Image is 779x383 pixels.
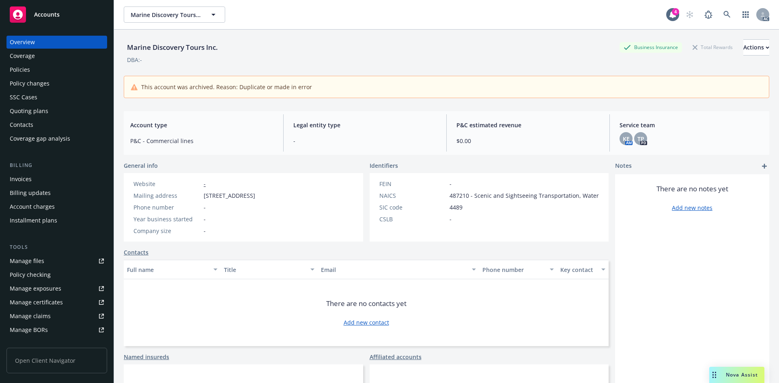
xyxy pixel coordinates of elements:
a: Billing updates [6,186,107,199]
span: 4489 [450,203,463,212]
div: Total Rewards [689,42,737,52]
div: Billing [6,161,107,169]
button: Nova Assist [709,367,764,383]
a: SSC Cases [6,91,107,104]
div: SIC code [379,203,446,212]
a: Policies [6,63,107,76]
button: Full name [124,260,221,279]
div: Billing updates [10,186,51,199]
a: Coverage [6,49,107,62]
a: Policy checking [6,268,107,281]
span: Open Client Navigator [6,348,107,373]
div: Account charges [10,200,55,213]
span: $0.00 [456,137,600,145]
span: - [204,203,206,212]
div: DBA: - [127,56,142,64]
span: TP [637,135,644,143]
span: - [450,180,452,188]
div: NAICS [379,191,446,200]
span: Notes [615,161,632,171]
span: - [450,215,452,223]
div: Actions [743,40,769,55]
span: Account type [130,121,273,129]
a: Add new notes [672,203,712,212]
div: Contacts [10,118,33,131]
div: Marine Discovery Tours Inc. [124,42,221,53]
div: Policies [10,63,30,76]
div: Coverage [10,49,35,62]
a: Report a Bug [700,6,717,23]
div: Quoting plans [10,105,48,118]
div: Business Insurance [620,42,682,52]
span: Nova Assist [726,371,758,378]
div: Tools [6,243,107,251]
span: - [293,137,437,145]
div: Full name [127,265,209,274]
span: - [204,227,206,235]
a: Start snowing [682,6,698,23]
div: Phone number [133,203,200,212]
a: Add new contact [344,318,389,327]
div: Summary of insurance [10,337,71,350]
span: - [204,215,206,223]
div: Manage BORs [10,323,48,336]
div: Key contact [560,265,596,274]
span: [STREET_ADDRESS] [204,191,255,200]
a: Manage exposures [6,282,107,295]
div: Manage files [10,255,44,267]
a: Overview [6,36,107,49]
a: Summary of insurance [6,337,107,350]
a: Account charges [6,200,107,213]
div: SSC Cases [10,91,37,104]
a: Named insureds [124,353,169,361]
span: General info [124,161,158,170]
div: CSLB [379,215,446,223]
div: 4 [672,6,679,14]
div: Policy checking [10,268,51,281]
a: Manage BORs [6,323,107,336]
span: Accounts [34,11,60,18]
span: This account was archived. Reason: Duplicate or made in error [141,83,312,91]
div: FEIN [379,180,446,188]
div: Website [133,180,200,188]
a: add [760,161,769,171]
div: Year business started [133,215,200,223]
a: Accounts [6,3,107,26]
a: Search [719,6,735,23]
a: Contacts [6,118,107,131]
a: Installment plans [6,214,107,227]
a: Contacts [124,248,148,257]
span: Identifiers [370,161,398,170]
a: Invoices [6,173,107,186]
span: Service team [620,121,763,129]
span: 487210 - Scenic and Sightseeing Transportation, Water [450,191,599,200]
a: - [204,180,206,188]
div: Policy changes [10,77,49,90]
div: Coverage gap analysis [10,132,70,145]
div: Mailing address [133,191,200,200]
div: Installment plans [10,214,57,227]
div: Title [224,265,306,274]
a: Manage certificates [6,296,107,309]
span: There are no notes yet [656,184,728,194]
a: Manage claims [6,310,107,323]
button: Key contact [557,260,609,279]
a: Affiliated accounts [370,353,422,361]
a: Quoting plans [6,105,107,118]
a: Coverage gap analysis [6,132,107,145]
div: Drag to move [709,367,719,383]
a: Policy changes [6,77,107,90]
div: Overview [10,36,35,49]
a: Manage files [6,255,107,267]
div: Email [321,265,467,274]
div: Manage claims [10,310,51,323]
span: KE [623,135,630,143]
span: P&C estimated revenue [456,121,600,129]
div: Manage certificates [10,296,63,309]
span: Legal entity type [293,121,437,129]
a: Switch app [738,6,754,23]
div: Manage exposures [10,282,61,295]
button: Title [221,260,318,279]
span: There are no contacts yet [326,299,407,308]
